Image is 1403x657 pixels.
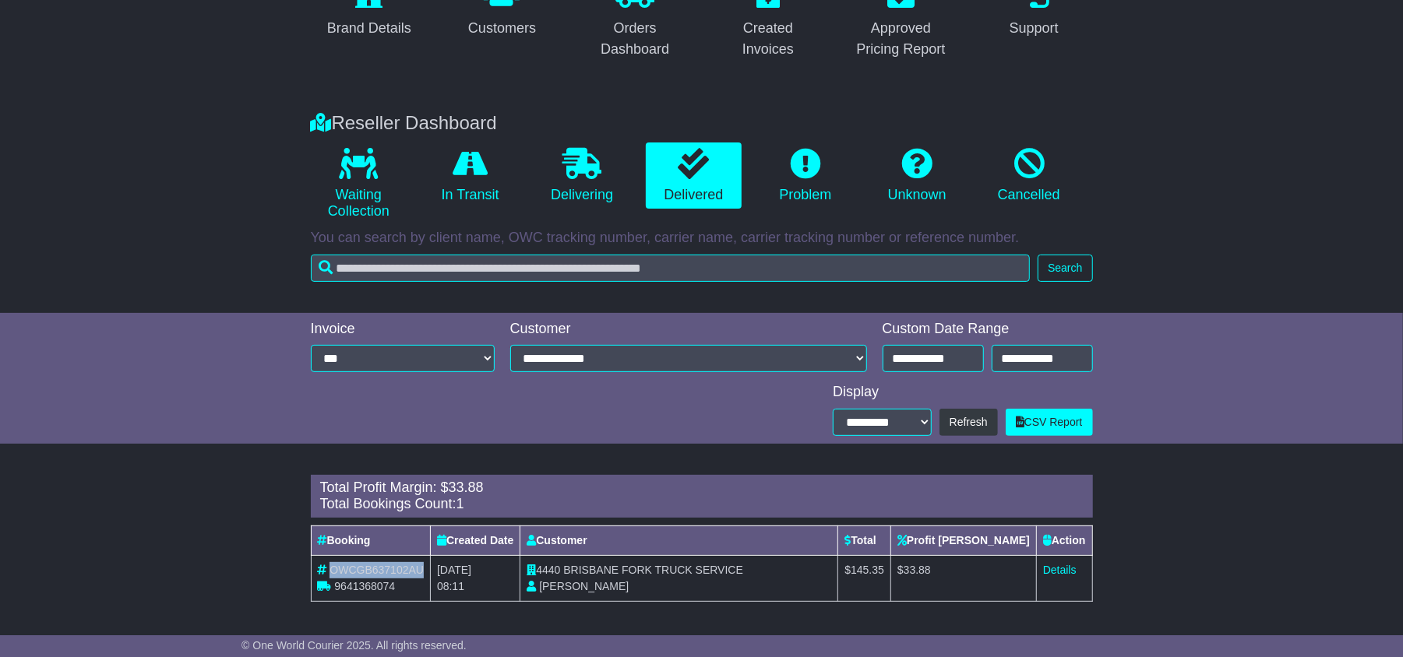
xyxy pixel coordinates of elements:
div: Invoice [311,321,495,338]
span: 33.88 [904,564,931,576]
td: $ [838,555,891,601]
div: Approved Pricing Report [852,18,950,60]
th: Booking [311,525,431,555]
div: Reseller Dashboard [303,112,1101,135]
th: Profit [PERSON_NAME] [891,525,1037,555]
span: 4440 [536,564,560,576]
span: 08:11 [437,580,464,592]
span: 33.88 [449,480,484,495]
div: Custom Date Range [883,321,1093,338]
a: Delivered [646,142,742,209]
div: Brand Details [327,18,411,39]
span: © One World Courier 2025. All rights reserved. [241,639,467,652]
div: Created Invoices [720,18,817,60]
a: Unknown [869,142,965,209]
a: Details [1043,564,1077,576]
div: Customer [510,321,867,338]
td: $ [891,555,1037,601]
a: Waiting Collection [311,142,407,226]
div: Total Profit Margin: $ [320,480,1084,497]
div: Display [833,384,1092,401]
span: 145.35 [851,564,884,576]
span: 1 [457,496,464,511]
div: Customers [468,18,536,39]
th: Created Date [431,525,520,555]
th: Customer [520,525,838,555]
span: [DATE] [437,564,471,576]
div: Total Bookings Count: [320,496,1084,513]
div: Support [1010,18,1059,39]
th: Action [1036,525,1092,555]
button: Refresh [939,409,998,436]
span: BRISBANE FORK TRUCK SERVICE [563,564,743,576]
a: Delivering [534,142,629,209]
th: Total [838,525,891,555]
span: OWCGB637102AU [330,564,424,576]
div: Orders Dashboard [587,18,684,60]
span: [PERSON_NAME] [539,580,629,592]
a: Cancelled [981,142,1077,209]
span: 9641368074 [334,580,395,592]
a: Problem [757,142,853,209]
button: Search [1038,255,1092,282]
p: You can search by client name, OWC tracking number, carrier name, carrier tracking number or refe... [311,230,1093,247]
a: In Transit [422,142,518,209]
a: CSV Report [1006,409,1093,436]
